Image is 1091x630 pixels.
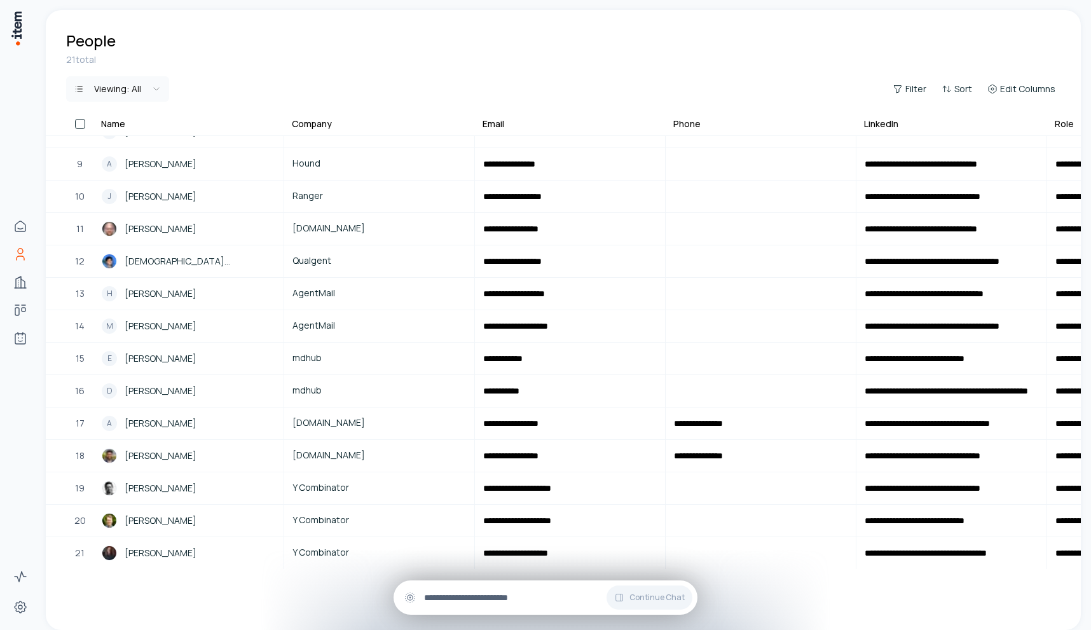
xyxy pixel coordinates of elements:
a: Deals [8,298,33,323]
a: Home [8,214,33,239]
a: Garry Tan[PERSON_NAME] [94,473,283,503]
div: A [102,416,117,431]
div: LinkedIn [864,118,898,130]
a: Ranger [285,181,474,212]
div: Email [483,118,504,130]
span: [PERSON_NAME] [125,416,196,430]
a: Ben Sabrin[PERSON_NAME] [94,214,283,244]
div: D [102,383,117,399]
span: [DOMAIN_NAME] [292,416,466,430]
span: [PERSON_NAME] [125,384,196,398]
span: Filter [905,83,926,95]
img: Garry Tan [102,481,117,496]
a: [DOMAIN_NAME] [285,408,474,439]
a: mdhub [285,376,474,406]
span: Sort [954,83,972,95]
a: Activity [8,564,33,589]
div: H [102,286,117,301]
span: Y Combinator [292,481,466,495]
span: Continue Chat [629,592,685,603]
span: [PERSON_NAME] [125,287,196,301]
span: Ranger [292,189,466,203]
button: Sort [937,80,977,98]
span: AgentMail [292,286,466,300]
a: E[PERSON_NAME] [94,343,283,374]
a: Agents [8,325,33,351]
a: Shivam Agrawal[DEMOGRAPHIC_DATA][PERSON_NAME] [94,246,283,277]
span: [PERSON_NAME] [125,546,196,560]
span: [PERSON_NAME] [125,319,196,333]
div: Viewing: [94,83,141,95]
a: D[PERSON_NAME] [94,376,283,406]
span: [PERSON_NAME] [125,189,196,203]
button: Edit Columns [982,80,1060,98]
a: Y Combinator [285,505,474,536]
span: [DOMAIN_NAME] [292,448,466,462]
a: mdhub [285,343,474,374]
span: [PERSON_NAME] [125,481,196,495]
div: J [102,189,117,204]
a: A[PERSON_NAME] [94,149,283,179]
img: Ben Sabrin [102,221,117,236]
h1: People [66,31,116,51]
span: 14 [75,319,85,333]
a: H[PERSON_NAME] [94,278,283,309]
img: Shivam Agrawal [102,254,117,269]
img: Item Brain Logo [10,10,23,46]
span: mdhub [292,383,466,397]
span: [PERSON_NAME] [125,157,196,171]
span: 12 [75,254,85,268]
span: AgentMail [292,318,466,332]
span: [PERSON_NAME] [125,514,196,528]
a: People [8,242,33,267]
span: 21 [75,546,85,560]
a: AgentMail [285,278,474,309]
div: 21 total [66,53,1060,66]
span: mdhub [292,351,466,365]
a: Companies [8,270,33,295]
span: Qualgent [292,254,466,268]
img: Pete Koomen [102,545,117,561]
span: 18 [76,449,85,463]
a: Akshay Guthal[PERSON_NAME] [94,441,283,471]
span: [DOMAIN_NAME] [292,221,466,235]
div: E [102,351,117,366]
span: 16 [75,384,85,398]
span: 9 [77,157,83,171]
button: Continue Chat [607,585,692,610]
a: Hound [285,149,474,179]
a: [DOMAIN_NAME] [285,214,474,244]
span: 20 [74,514,86,528]
span: Hound [292,156,466,170]
span: 13 [76,287,85,301]
div: A [102,156,117,172]
div: Continue Chat [394,580,697,615]
div: M [102,318,117,334]
img: Andrew Miklas [102,513,117,528]
span: Y Combinator [292,513,466,527]
span: [PERSON_NAME] [125,222,196,236]
span: 11 [76,222,84,236]
a: Y Combinator [285,473,474,503]
span: Edit Columns [1000,83,1055,95]
span: [DEMOGRAPHIC_DATA][PERSON_NAME] [125,254,275,268]
a: A[PERSON_NAME] [94,408,283,439]
a: J[PERSON_NAME] [94,181,283,212]
span: [PERSON_NAME] [125,352,196,366]
a: Andrew Miklas[PERSON_NAME] [94,505,283,536]
a: Y Combinator [285,538,474,568]
a: AgentMail [285,311,474,341]
span: Y Combinator [292,545,466,559]
div: Name [101,118,125,130]
span: 19 [75,481,85,495]
div: Role [1055,118,1074,130]
a: M[PERSON_NAME] [94,311,283,341]
a: Settings [8,594,33,620]
span: 15 [76,352,85,366]
a: Qualgent [285,246,474,277]
div: Company [292,118,332,130]
div: Phone [673,118,701,130]
button: Filter [888,80,931,98]
img: Akshay Guthal [102,448,117,463]
a: [DOMAIN_NAME] [285,441,474,471]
